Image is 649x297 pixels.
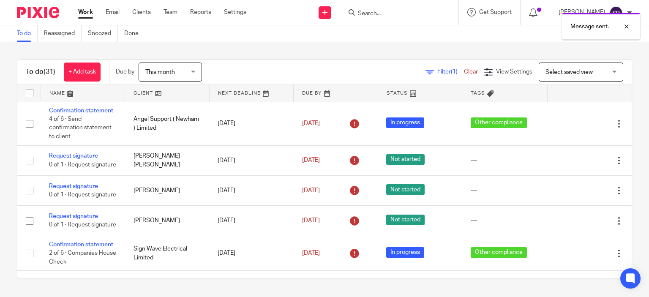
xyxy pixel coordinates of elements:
[471,247,527,258] span: Other compliance
[26,68,55,76] h1: To do
[302,120,320,126] span: [DATE]
[44,25,82,42] a: Reassigned
[116,68,134,76] p: Due by
[437,69,464,75] span: Filter
[64,63,101,82] a: + Add task
[209,145,294,175] td: [DATE]
[471,117,527,128] span: Other compliance
[209,236,294,270] td: [DATE]
[88,25,118,42] a: Snoozed
[49,192,116,198] span: 0 of 1 · Request signature
[386,215,425,225] span: Not started
[386,117,424,128] span: In progress
[132,8,151,16] a: Clients
[78,8,93,16] a: Work
[545,69,593,75] span: Select saved view
[145,69,175,75] span: This month
[302,218,320,223] span: [DATE]
[190,8,211,16] a: Reports
[49,183,98,189] a: Request signature
[471,216,539,225] div: ---
[49,108,113,114] a: Confirmation statement
[386,154,425,165] span: Not started
[125,145,210,175] td: [PERSON_NAME] [PERSON_NAME]
[49,250,116,265] span: 2 of 6 · Companies House Check
[471,91,485,95] span: Tags
[471,186,539,195] div: ---
[451,69,458,75] span: (1)
[209,102,294,145] td: [DATE]
[302,188,320,193] span: [DATE]
[125,206,210,236] td: [PERSON_NAME]
[224,8,246,16] a: Settings
[125,102,210,145] td: Angel Support ( Newham ) Limited
[496,69,532,75] span: View Settings
[471,156,539,165] div: ---
[570,22,609,31] p: Message sent.
[49,213,98,219] a: Request signature
[49,222,116,228] span: 0 of 1 · Request signature
[125,236,210,270] td: Sign Wave Electrical Limited
[464,69,478,75] a: Clear
[106,8,120,16] a: Email
[49,162,116,168] span: 0 of 1 · Request signature
[386,247,424,258] span: In progress
[209,175,294,205] td: [DATE]
[124,25,145,42] a: Done
[125,175,210,205] td: [PERSON_NAME]
[609,6,623,19] img: svg%3E
[209,206,294,236] td: [DATE]
[302,250,320,256] span: [DATE]
[49,116,112,139] span: 4 of 6 · Send confirmation statement to client
[49,242,113,248] a: Confirmation statement
[44,68,55,75] span: (31)
[17,25,38,42] a: To do
[49,153,98,159] a: Request signature
[17,7,59,18] img: Pixie
[164,8,177,16] a: Team
[302,158,320,163] span: [DATE]
[386,184,425,195] span: Not started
